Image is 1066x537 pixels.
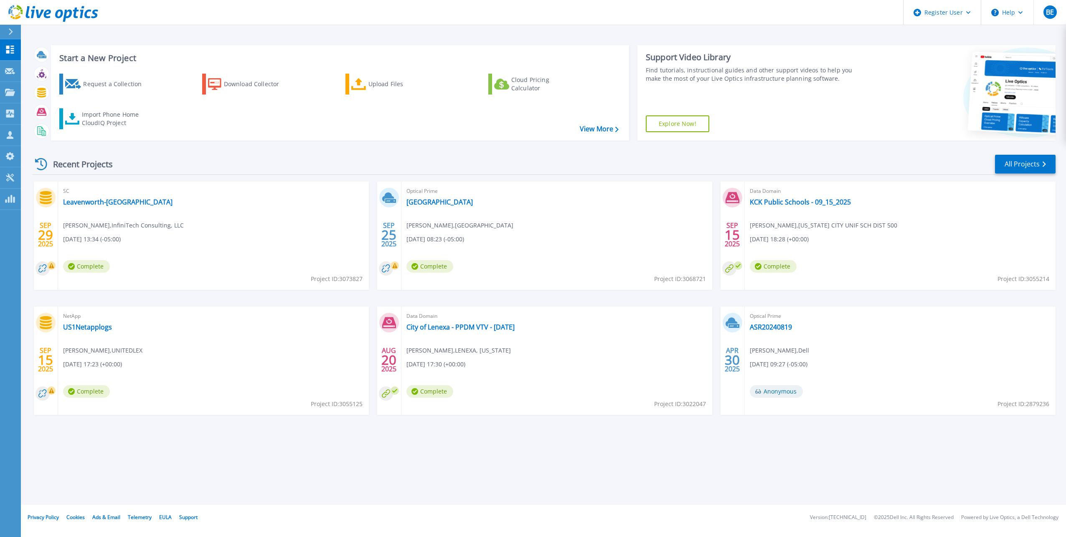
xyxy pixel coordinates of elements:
div: APR 2025 [724,345,740,375]
a: Privacy Policy [28,514,59,521]
div: Find tutorials, instructional guides and other support videos to help you make the most of your L... [646,66,862,83]
span: [DATE] 17:30 (+00:00) [406,360,465,369]
a: ASR20240819 [750,323,792,331]
span: Complete [63,260,110,273]
span: 30 [725,356,740,363]
span: Complete [63,385,110,398]
span: [DATE] 17:23 (+00:00) [63,360,122,369]
span: BE [1046,9,1054,15]
a: EULA [159,514,172,521]
div: Upload Files [368,76,435,92]
a: Cloud Pricing Calculator [488,74,581,95]
a: View More [580,125,619,133]
span: 29 [38,231,53,238]
span: NetApp [63,312,364,321]
span: Project ID: 2879236 [997,399,1049,409]
a: Cookies [66,514,85,521]
div: SEP 2025 [38,220,53,250]
a: KCK Public Schools - 09_15_2025 [750,198,851,206]
a: Telemetry [128,514,152,521]
span: [PERSON_NAME] , LENEXA, [US_STATE] [406,346,511,355]
a: Leavenworth-[GEOGRAPHIC_DATA] [63,198,173,206]
div: AUG 2025 [381,345,397,375]
li: © 2025 Dell Inc. All Rights Reserved [874,515,954,520]
span: [DATE] 13:34 (-05:00) [63,235,121,244]
a: Explore Now! [646,115,709,132]
a: Ads & Email [92,514,120,521]
span: Data Domain [750,187,1051,196]
span: 20 [381,356,396,363]
div: Recent Projects [32,154,124,174]
span: Project ID: 3055125 [311,399,363,409]
h3: Start a New Project [59,54,618,63]
div: Request a Collection [83,76,150,92]
span: SC [63,187,364,196]
a: Request a Collection [59,74,152,95]
span: [PERSON_NAME] , UNITEDLEX [63,346,142,355]
a: Upload Files [345,74,439,95]
span: Anonymous [750,385,803,398]
span: Project ID: 3073827 [311,274,363,284]
span: 15 [725,231,740,238]
span: [DATE] 09:27 (-05:00) [750,360,807,369]
div: SEP 2025 [38,345,53,375]
span: Project ID: 3022047 [654,399,706,409]
span: Complete [750,260,797,273]
span: 15 [38,356,53,363]
span: Optical Prime [406,187,707,196]
div: Import Phone Home CloudIQ Project [82,110,147,127]
span: Complete [406,385,453,398]
a: [GEOGRAPHIC_DATA] [406,198,473,206]
span: Project ID: 3068721 [654,274,706,284]
a: Download Collector [202,74,295,95]
div: Support Video Library [646,52,862,63]
div: SEP 2025 [724,220,740,250]
span: [PERSON_NAME] , [GEOGRAPHIC_DATA] [406,221,513,230]
a: All Projects [995,155,1056,174]
span: [DATE] 18:28 (+00:00) [750,235,809,244]
span: [PERSON_NAME] , [US_STATE] CITY UNIF SCH DIST 500 [750,221,897,230]
a: City of Lenexa - PPDM VTV - [DATE] [406,323,515,331]
span: [PERSON_NAME] , Dell [750,346,809,355]
li: Version: [TECHNICAL_ID] [810,515,866,520]
span: Data Domain [406,312,707,321]
span: [DATE] 08:23 (-05:00) [406,235,464,244]
div: Download Collector [224,76,291,92]
div: Cloud Pricing Calculator [511,76,578,92]
span: Project ID: 3055214 [997,274,1049,284]
span: 25 [381,231,396,238]
span: Optical Prime [750,312,1051,321]
li: Powered by Live Optics, a Dell Technology [961,515,1058,520]
a: Support [179,514,198,521]
span: Complete [406,260,453,273]
div: SEP 2025 [381,220,397,250]
a: US1Netapplogs [63,323,112,331]
span: [PERSON_NAME] , InfiniTech Consulting, LLC [63,221,184,230]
